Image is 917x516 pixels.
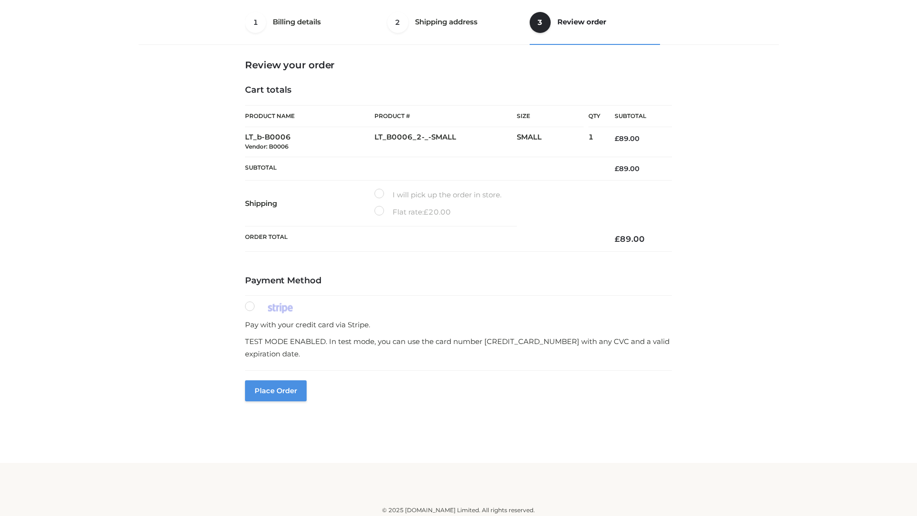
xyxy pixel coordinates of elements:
td: SMALL [517,127,588,157]
th: Product # [374,105,517,127]
th: Product Name [245,105,374,127]
span: £ [615,164,619,173]
p: Pay with your credit card via Stripe. [245,319,672,331]
bdi: 89.00 [615,134,640,143]
label: Flat rate: [374,206,451,218]
th: Subtotal [245,157,600,180]
h4: Cart totals [245,85,672,96]
bdi: 89.00 [615,234,645,244]
p: TEST MODE ENABLED. In test mode, you can use the card number [CREDIT_CARD_NUMBER] with any CVC an... [245,335,672,360]
bdi: 89.00 [615,164,640,173]
th: Qty [588,105,600,127]
label: I will pick up the order in store. [374,189,501,201]
td: LT_b-B0006 [245,127,374,157]
h4: Payment Method [245,276,672,286]
th: Shipping [245,181,374,226]
span: £ [615,234,620,244]
div: © 2025 [DOMAIN_NAME] Limited. All rights reserved. [142,505,775,515]
small: Vendor: B0006 [245,143,288,150]
th: Size [517,106,584,127]
th: Subtotal [600,106,672,127]
bdi: 20.00 [424,207,451,216]
td: LT_B0006_2-_-SMALL [374,127,517,157]
th: Order Total [245,226,600,252]
span: £ [615,134,619,143]
h3: Review your order [245,59,672,71]
td: 1 [588,127,600,157]
button: Place order [245,380,307,401]
span: £ [424,207,428,216]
